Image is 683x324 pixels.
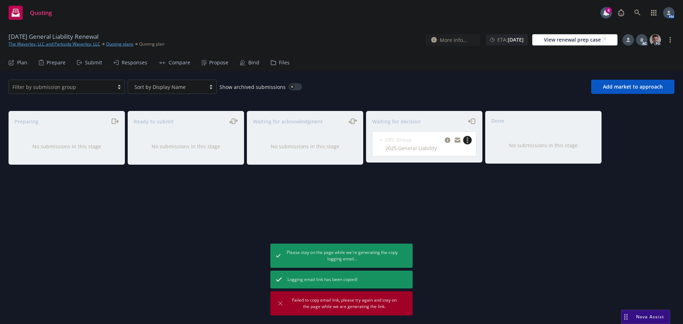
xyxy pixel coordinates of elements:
[253,118,323,125] span: Waiting for acknowledgment
[30,10,52,16] span: Quoting
[47,60,65,65] div: Prepare
[666,36,674,44] a: more
[110,117,119,126] a: moveRight
[209,60,228,65] div: Propose
[630,6,645,20] a: Search
[443,136,452,144] a: copy logging email
[219,83,286,91] span: Show archived submissions
[491,117,504,124] span: Done
[636,314,664,320] span: Nova Assist
[497,36,524,43] span: ETA :
[425,34,480,46] button: More info...
[259,143,351,150] div: No submissions in this stage
[453,136,462,144] a: copy logging email
[650,34,661,46] img: photo
[276,299,285,308] button: Dismiss notification
[9,41,100,47] a: The Waverley, LLC and Parkside Waverley, LLC
[139,143,232,150] div: No submissions in this stage
[532,34,618,46] a: View renewal prep case
[6,3,55,23] a: Quoting
[20,143,113,150] div: No submissions in this stage
[544,34,606,45] div: View renewal prep case
[647,6,661,20] a: Switch app
[440,36,467,44] span: More info...
[169,60,190,65] div: Compare
[621,310,670,324] button: Nova Assist
[106,41,133,47] a: Quoting plans
[279,60,290,65] div: Files
[134,83,186,91] span: Sort by Display Name
[132,83,202,91] span: Sort by Display Name
[139,41,164,47] span: Quoting plan
[15,118,38,125] span: Preparing
[287,276,358,283] span: Logging email link has been copied!
[621,310,630,324] div: Drag to move
[508,36,524,43] strong: [DATE]
[463,136,472,144] a: more
[9,32,99,41] span: [DATE] General Liability Renewal
[640,36,644,44] span: R
[349,117,357,126] a: moveLeftRight
[385,144,472,152] span: 2025 General Liability
[372,118,421,125] span: Waiting for decision
[614,6,628,20] a: Report a Bug
[385,136,412,143] span: CRC Group
[603,83,663,90] span: Add market to approach
[290,297,398,310] span: Failed to copy email link, please try again and stay on the page while we are generating the link.
[248,60,259,65] div: Bind
[605,7,612,14] div: 6
[229,117,238,126] a: moveLeftRight
[497,142,590,149] div: No submissions in this stage
[286,249,398,262] span: Please stay on the page while we're generating the copy logging email...
[17,60,27,65] div: Plan
[85,60,102,65] div: Submit
[122,60,147,65] div: Responses
[134,118,174,125] span: Ready to submit
[591,80,674,94] button: Add market to approach
[468,117,476,126] a: moveLeft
